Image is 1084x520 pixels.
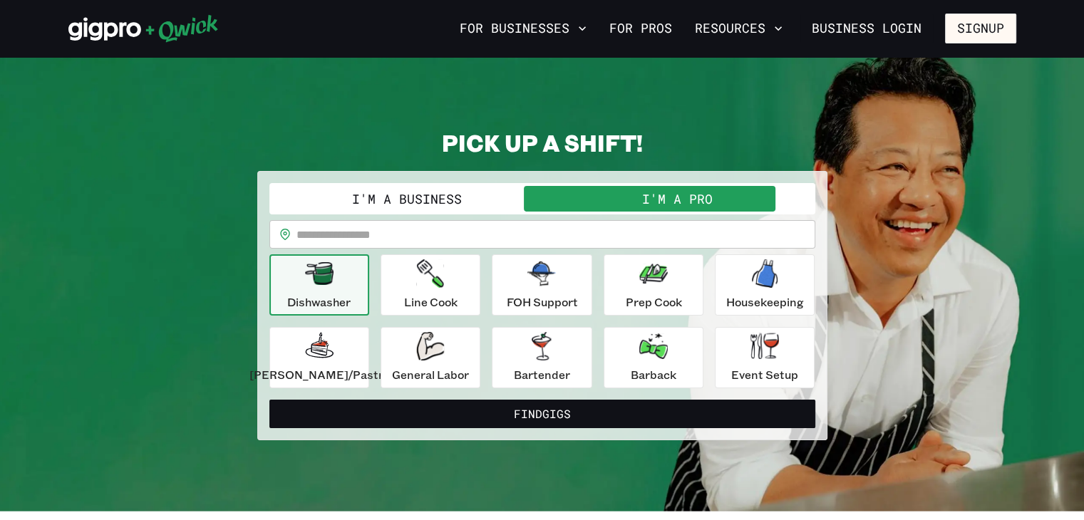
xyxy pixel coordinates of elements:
[604,16,678,41] a: For Pros
[392,366,469,383] p: General Labor
[726,293,804,311] p: Housekeeping
[689,16,788,41] button: Resources
[506,293,577,311] p: FOH Support
[272,186,542,212] button: I'm a Business
[631,366,676,383] p: Barback
[492,254,592,316] button: FOH Support
[269,327,369,388] button: [PERSON_NAME]/Pastry
[945,14,1016,43] button: Signup
[800,14,934,43] a: Business Login
[287,293,351,311] p: Dishwasher
[454,16,592,41] button: For Businesses
[625,293,681,311] p: Prep Cook
[492,327,592,388] button: Bartender
[381,327,480,388] button: General Labor
[269,254,369,316] button: Dishwasher
[269,400,815,428] button: FindGigs
[404,293,458,311] p: Line Cook
[731,366,798,383] p: Event Setup
[257,128,827,157] h2: PICK UP A SHIFT!
[604,254,703,316] button: Prep Cook
[381,254,480,316] button: Line Cook
[542,186,812,212] button: I'm a Pro
[249,366,389,383] p: [PERSON_NAME]/Pastry
[514,366,570,383] p: Bartender
[715,254,815,316] button: Housekeeping
[715,327,815,388] button: Event Setup
[604,327,703,388] button: Barback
